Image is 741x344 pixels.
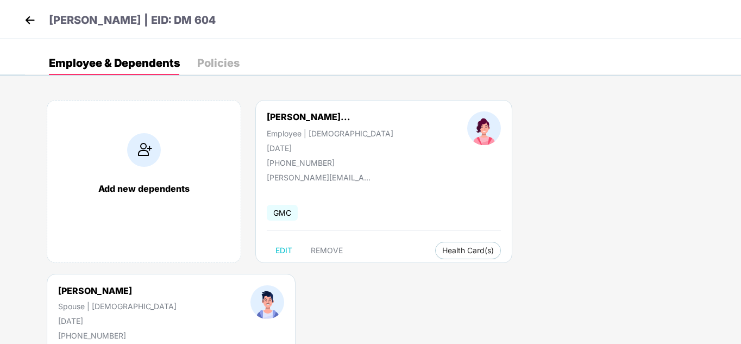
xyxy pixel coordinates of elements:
p: [PERSON_NAME] | EID: DM 604 [49,12,216,29]
div: Policies [197,58,240,68]
div: [DATE] [267,143,393,153]
div: Employee | [DEMOGRAPHIC_DATA] [267,129,393,138]
div: [PHONE_NUMBER] [267,158,393,167]
div: [PHONE_NUMBER] [58,331,177,340]
div: Add new dependents [58,183,230,194]
button: EDIT [267,242,301,259]
div: [DATE] [58,316,177,326]
img: addIcon [127,133,161,167]
span: GMC [267,205,298,221]
button: Health Card(s) [435,242,501,259]
span: REMOVE [311,246,343,255]
div: [PERSON_NAME][EMAIL_ADDRESS][PERSON_NAME][DOMAIN_NAME] [267,173,375,182]
img: profileImage [250,285,284,319]
img: back [22,12,38,28]
div: [PERSON_NAME] [58,285,177,296]
span: Health Card(s) [442,248,494,253]
img: profileImage [467,111,501,145]
div: [PERSON_NAME]... [267,111,350,122]
button: REMOVE [302,242,351,259]
div: Spouse | [DEMOGRAPHIC_DATA] [58,302,177,311]
div: Employee & Dependents [49,58,180,68]
span: EDIT [275,246,292,255]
